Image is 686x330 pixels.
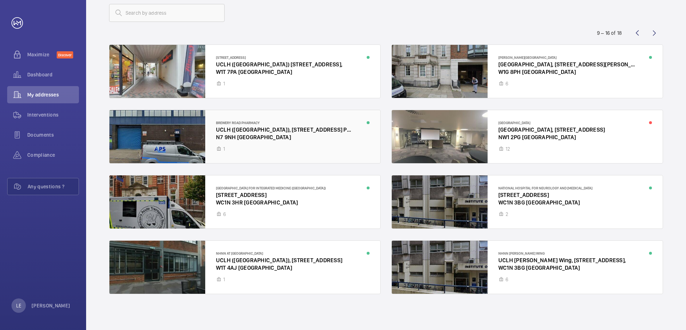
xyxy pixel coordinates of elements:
input: Search by address [109,4,225,22]
span: Compliance [27,151,79,159]
div: 9 – 16 of 18 [597,29,622,37]
span: Maximize [27,51,57,58]
span: Any questions ? [28,183,79,190]
p: LE [16,302,21,309]
span: Discover [57,51,73,58]
span: Interventions [27,111,79,118]
span: My addresses [27,91,79,98]
span: Documents [27,131,79,138]
p: [PERSON_NAME] [32,302,70,309]
span: Dashboard [27,71,79,78]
